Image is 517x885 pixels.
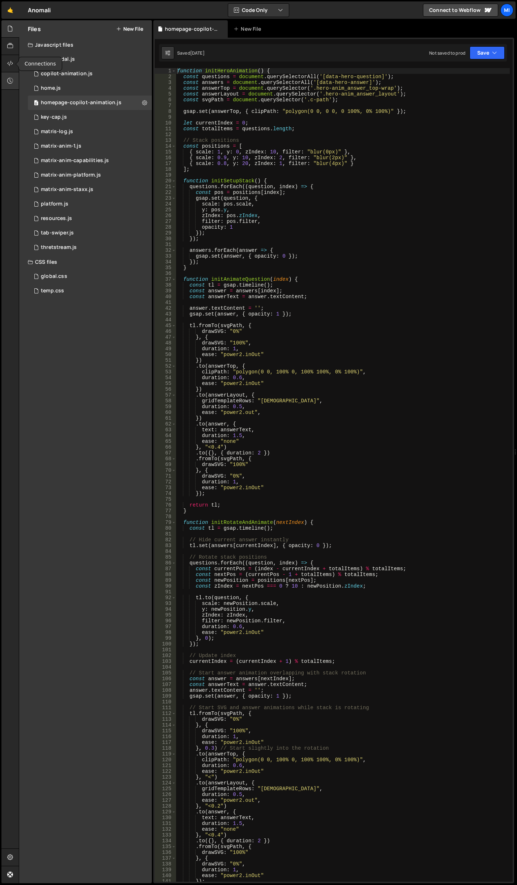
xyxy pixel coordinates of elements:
div: 71 [155,473,176,479]
div: 15093/39455.css [28,269,152,284]
div: Anomali [28,6,51,14]
div: 140 [155,873,176,878]
div: 49 [155,346,176,352]
div: 75 [155,496,176,502]
div: homepage-copilot-animation.js [165,25,219,33]
div: 131 [155,821,176,826]
div: 68 [155,456,176,462]
div: 60 [155,410,176,415]
div: 15093/44705.js [28,211,152,226]
div: 107 [155,682,176,687]
div: 116 [155,734,176,740]
div: tab-swiper.js [41,230,74,236]
div: 100 [155,641,176,647]
div: 77 [155,508,176,514]
div: 96 [155,618,176,624]
div: 15093/44927.js [28,67,152,81]
div: 85 [155,554,176,560]
div: 46 [155,329,176,334]
div: 59 [155,404,176,410]
div: 114 [155,722,176,728]
div: 15093/44560.js [28,182,152,197]
div: 15093/43289.js [28,81,152,96]
div: 103 [155,659,176,664]
div: 33 [155,253,176,259]
div: 24 [155,201,176,207]
div: 11 [155,126,176,132]
div: 25 [155,207,176,213]
div: 73 [155,485,176,491]
div: 45 [155,323,176,329]
div: 39 [155,288,176,294]
div: 72 [155,479,176,485]
div: 112 [155,711,176,716]
div: 132 [155,826,176,832]
div: 134 [155,838,176,844]
div: 88 [155,572,176,577]
div: 141 [155,878,176,884]
div: Mi [500,4,513,17]
div: 126 [155,792,176,797]
div: 23 [155,195,176,201]
div: Javascript files [19,38,152,52]
div: copilot-animation.js [41,71,93,77]
div: 123 [155,774,176,780]
div: 97 [155,624,176,630]
div: 53 [155,369,176,375]
div: 89 [155,577,176,583]
button: New File [116,26,143,32]
div: CSS files [19,255,152,269]
a: Connect to Webflow [423,4,498,17]
div: 48 [155,340,176,346]
div: 113 [155,716,176,722]
div: 15093/41680.css [28,284,152,298]
div: [DATE] [190,50,205,56]
div: 62 [155,421,176,427]
div: 15093/44468.js [28,139,152,153]
div: 130 [155,815,176,821]
div: 65 [155,439,176,444]
div: 129 [155,809,176,815]
div: 55 [155,381,176,386]
div: Connections [19,57,62,71]
div: 121 [155,763,176,768]
div: Saved [177,50,205,56]
div: 78 [155,514,176,520]
div: 36 [155,271,176,276]
div: 7 [155,103,176,109]
div: 67 [155,450,176,456]
div: platform.js [41,201,68,207]
div: 99 [155,635,176,641]
div: 104 [155,664,176,670]
div: 15093/42609.js [28,52,152,67]
div: matrix-anim-capabilities.js [41,157,109,164]
div: 15093/44972.js [28,124,152,139]
div: 135 [155,844,176,850]
div: 92 [155,595,176,601]
div: 80 [155,525,176,531]
div: 27 [155,219,176,224]
div: 21 [155,184,176,190]
h2: Files [28,25,41,33]
div: 70 [155,467,176,473]
div: 9 [155,114,176,120]
div: 91 [155,589,176,595]
div: 15093/44488.js [28,110,152,124]
div: New File [234,25,264,33]
div: 93 [155,601,176,606]
div: matrix-anim-staxx.js [41,186,93,193]
div: 95 [155,612,176,618]
div: 47 [155,334,176,340]
div: 109 [155,693,176,699]
div: 122 [155,768,176,774]
div: 41 [155,300,176,305]
div: 20 [155,178,176,184]
div: homepage-copilot-animation.js [41,99,121,106]
div: 3 [155,80,176,85]
div: 42 [155,305,176,311]
div: 133 [155,832,176,838]
div: resources.js [41,215,72,222]
div: 108 [155,687,176,693]
div: 31 [155,242,176,247]
div: 40 [155,294,176,300]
